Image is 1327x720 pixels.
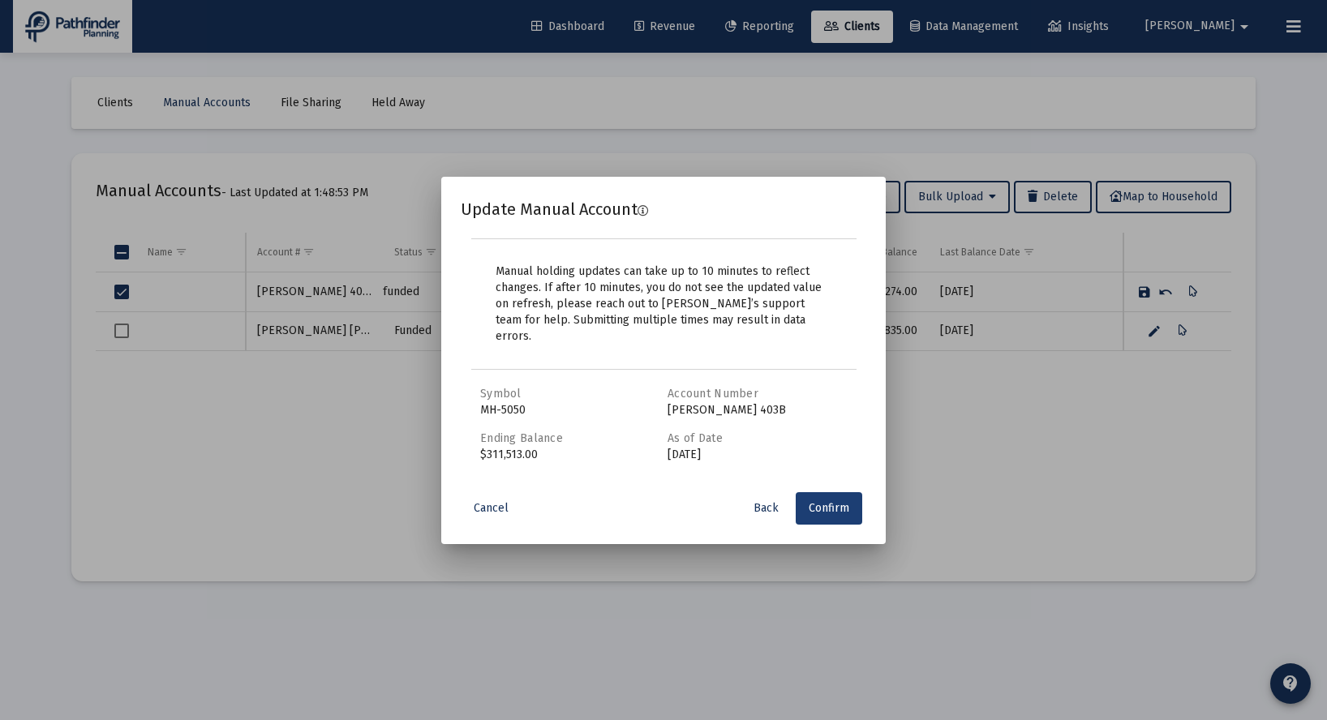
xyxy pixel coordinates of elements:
label: Ending Balance [480,431,563,445]
button: Cancel [461,492,522,525]
div: $311,513.00 [480,431,655,463]
button: Back [740,492,792,525]
label: As of Date [668,431,723,445]
div: MH-5050 [480,386,655,418]
span: [PERSON_NAME] 403B [668,403,786,417]
span: [DATE] [668,448,701,461]
span: Update Manual Account [461,199,638,219]
span: Confirm [809,501,849,515]
button: Confirm [796,492,862,525]
label: Symbol [480,387,522,401]
div: Manual holding updates can take up to 10 minutes to reflect changes. If after 10 minutes, you do ... [471,238,857,370]
span: Back [754,501,779,515]
span: Cancel [474,501,509,515]
label: Account Number [668,387,758,401]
